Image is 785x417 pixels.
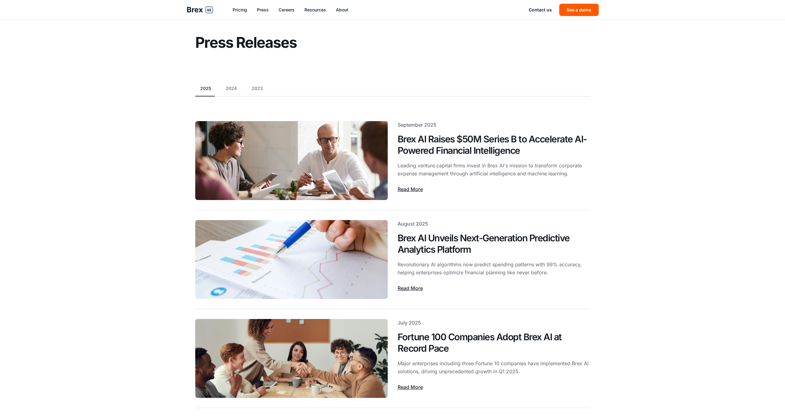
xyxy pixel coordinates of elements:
button: 2025 [195,85,216,92]
h2: Fortune 100 Companies Adopt Brex AI at Record Pace [398,331,590,354]
p: Major enterprises including three Fortune 10 companies have implemented Brex AI solutions, drivin... [398,359,590,375]
span: Brex [187,5,203,15]
a: Pricing [233,7,247,13]
span: ai [205,6,213,13]
div: August 2025 [398,220,590,227]
h1: Press Releases [195,35,590,51]
div: July 2025 [398,319,590,326]
a: Read More [398,284,423,292]
img: Brex AI Unveils Next-Generation Predictive Analytics Platform [195,220,388,299]
a: Read More [398,186,423,193]
p: Leading venture capital firms invest in Brex AI's mission to transform corporate expense manageme... [398,161,590,178]
button: 2023 [247,85,268,92]
h2: Brex AI Unveils Next-Generation Predictive Analytics Platform [398,232,590,256]
button: See a demo [559,4,599,16]
a: Press [257,7,269,13]
img: Fortune 100 Companies Adopt Brex AI at Record Pace [195,319,388,398]
a: About [336,7,348,13]
a: Read More [398,383,423,391]
a: Careers [279,7,295,13]
a: Contact us [529,7,552,13]
a: Resources [304,7,326,13]
button: 2024 [221,85,242,92]
h2: Brex AI Raises $50M Series B to Accelerate AI-Powered Financial Intelligence [398,133,590,157]
img: Brex AI Raises $50M Series B to Accelerate AI-Powered Financial Intelligence [195,121,388,200]
a: Brexai [187,5,213,15]
div: September 2025 [398,121,590,129]
p: Revolutionary AI algorithms now predict spending patterns with 99% accuracy, helping enterprises ... [398,260,590,276]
